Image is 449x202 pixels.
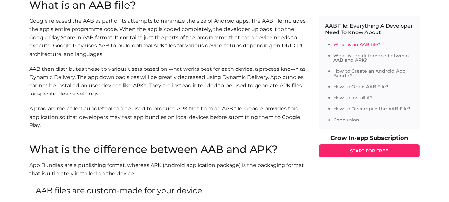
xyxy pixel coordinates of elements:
[334,84,389,90] a: How to Open AAB File?
[30,143,278,156] font: What is the difference between AAB and APK?
[30,65,306,98] p: AAB then distributes these to various users based on what works best for each device, a process k...
[319,144,420,157] a: START FOR FREE
[334,106,411,112] a: How to Decompile the AAB File?
[325,23,413,36] p: AAB File: Everything A Developer Need To Know About
[334,117,360,123] a: Conclusion
[30,161,306,178] p: App Bundles are a publishing format, whereas APK (Android application package) is the packaging f...
[30,186,203,195] font: 1. AAB files are custom-made for your device
[30,17,306,58] p: Google released the AAB as part of its attempts to minimize the size of Android apps. The AAB fil...
[30,105,306,130] p: A programme called bundletool can be used to produce APK files from an AAB file. Google provides ...
[319,135,420,141] p: Grow In-app Subscription
[334,95,373,101] a: How to install it?
[334,68,406,79] a: How to Create an Android App Bundle?
[334,42,381,47] a: What is an AAB file?
[334,53,409,63] a: What is the difference between AAB and APK?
